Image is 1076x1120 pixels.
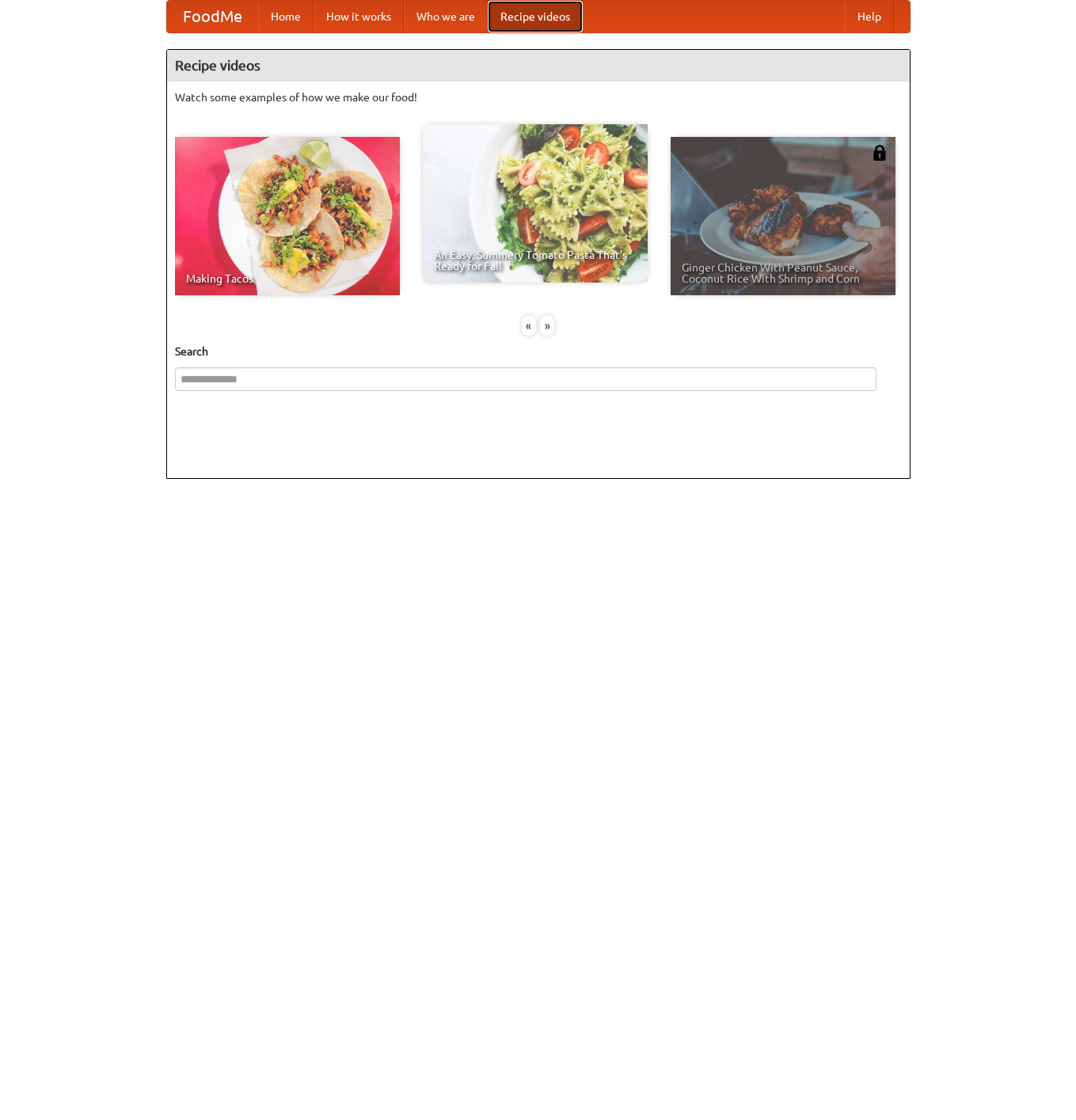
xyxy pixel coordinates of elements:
img: 483408.png [872,145,888,161]
a: Help [845,1,894,32]
p: Watch some examples of how we make our food! [175,89,902,105]
a: FoodMe [167,1,258,32]
div: » [540,316,554,336]
h5: Search [175,344,902,359]
div: « [522,316,536,336]
span: An Easy, Summery Tomato Pasta That's Ready for Fall [434,249,637,271]
a: Recipe videos [488,1,583,32]
a: Home [258,1,314,32]
a: An Easy, Summery Tomato Pasta That's Ready for Fall [423,124,648,283]
a: Making Tacos [175,137,400,295]
span: Making Tacos [186,273,389,284]
a: Who we are [404,1,488,32]
h4: Recipe videos [167,50,910,82]
a: How it works [314,1,404,32]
